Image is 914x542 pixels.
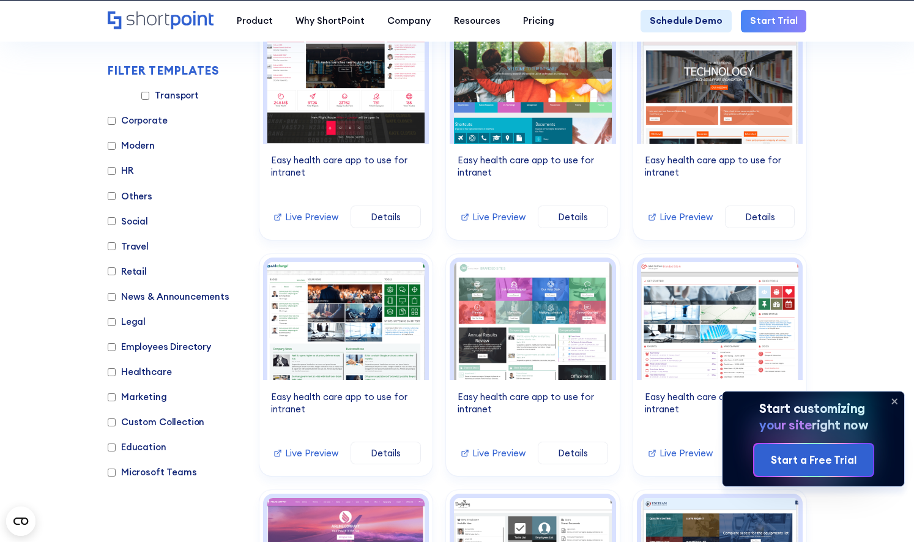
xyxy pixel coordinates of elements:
button: Open CMP widget [6,507,35,536]
label: Microsoft Teams [108,466,197,479]
label: Travel [108,239,149,253]
a: Live Preview [273,211,338,223]
label: Others [108,189,152,202]
a: Start Trial [741,10,807,32]
div: Resources [454,14,500,28]
label: Marketing [108,390,167,404]
h2: FILTER TEMPLATES [108,64,220,77]
a: Company [376,10,442,32]
label: Education [108,440,166,454]
div: Easy health care app to use for intranet [645,154,795,179]
input: Employees Directory [108,343,116,351]
img: Branded Site 5 [454,262,611,381]
div: Why ShortPoint [295,14,365,28]
input: HR [108,167,116,175]
iframe: Chat Widget [853,483,914,542]
label: Social [108,214,148,228]
a: Live Preview [647,211,713,223]
input: Retail [108,267,116,275]
a: Details [351,206,421,228]
div: Easy health care app to use for intranet [271,391,421,415]
a: Details [351,442,421,464]
div: Product [237,14,273,28]
a: Product [225,10,284,32]
label: Transport [141,89,199,102]
img: Branded Site 6 [641,262,798,381]
a: Schedule Demo [641,10,732,32]
input: Healthcare [108,368,116,376]
input: Marketing [108,393,116,401]
a: Live Preview [460,211,526,223]
a: Details [538,442,608,464]
label: News & Announcements [108,290,229,303]
input: Social [108,217,116,225]
a: Pricing [511,10,565,32]
a: Details [538,206,608,228]
div: Company [387,14,431,28]
a: Home [108,11,214,31]
input: Others [108,192,116,200]
input: Legal [108,317,116,325]
img: Branded Site 3 [641,25,798,144]
label: Employees Directory [108,340,212,354]
label: Corporate [108,114,168,127]
div: Easy health care app to use for intranet [458,391,607,415]
div: Easy health care app to use for intranet [645,391,795,415]
a: Why ShortPoint [284,10,376,32]
img: Branded Site 4 [267,262,425,381]
a: Live Preview [273,447,338,459]
a: Live Preview [460,447,526,459]
a: Resources [442,10,511,32]
input: News & Announcements [108,292,116,300]
div: Easy health care app to use for intranet [458,154,607,179]
input: Corporate [108,117,116,125]
img: Branded Site 2 [454,25,611,144]
label: Retail [108,264,147,278]
div: Start a Free Trial [771,453,856,468]
input: Travel [108,242,116,250]
label: Healthcare [108,365,172,379]
input: Modern [108,142,116,150]
a: Live Preview [647,447,713,459]
a: Start a Free Trial [754,444,873,476]
a: Details [725,206,795,228]
img: Branded Site 1 [267,25,425,144]
label: HR [108,164,133,177]
input: Education [108,444,116,451]
label: Custom Collection [108,415,205,429]
input: Microsoft Teams [108,469,116,477]
input: Custom Collection [108,418,116,426]
div: Pricing [523,14,554,28]
label: Legal [108,315,146,329]
label: Modern [108,139,155,152]
input: Transport [141,92,149,100]
div: Easy health care app to use for intranet [271,154,421,179]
